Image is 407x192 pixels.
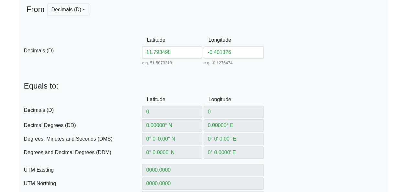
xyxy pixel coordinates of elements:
[142,93,162,106] label: Latitude
[24,106,142,114] span: Decimals (D)
[142,34,162,46] label: Latitude
[19,177,142,190] label: UTM Northing
[24,135,142,143] span: Degrees, Minutes and Seconds (DMS)
[204,34,224,46] label: Longitude
[19,164,142,176] label: UTM Easting
[204,60,264,66] small: e.g. -0.1276474
[24,81,383,91] p: Equals to:
[27,4,45,31] span: From
[142,60,202,66] small: e.g. 51.5073219
[24,47,142,55] span: Decimals (D)
[47,4,90,16] button: Decimals (D)
[204,93,224,106] label: Longitude
[24,122,142,129] span: Decimal Degrees (DD)
[24,149,142,156] span: Degrees and Decimal Degrees (DDM)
